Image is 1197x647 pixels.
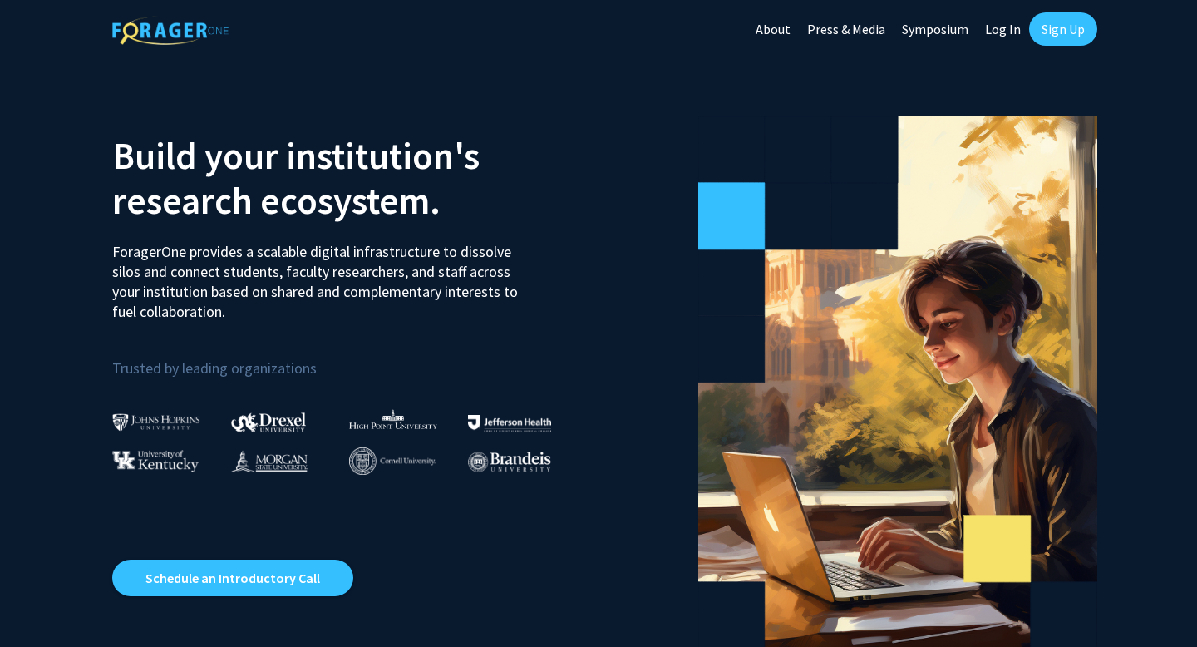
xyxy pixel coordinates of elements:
a: Sign Up [1029,12,1097,46]
img: Brandeis University [468,452,551,472]
img: High Point University [349,409,437,429]
img: Johns Hopkins University [112,413,200,431]
p: Trusted by leading organizations [112,335,586,381]
a: Opens in a new tab [112,560,353,596]
img: University of Kentucky [112,450,199,472]
img: Thomas Jefferson University [468,415,551,431]
img: Morgan State University [231,450,308,472]
p: ForagerOne provides a scalable digital infrastructure to dissolve silos and connect students, fac... [112,230,530,322]
img: ForagerOne Logo [112,16,229,45]
h2: Build your institution's research ecosystem. [112,133,586,223]
iframe: Chat [12,572,71,635]
img: Drexel University [231,412,306,432]
img: Cornell University [349,447,436,475]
